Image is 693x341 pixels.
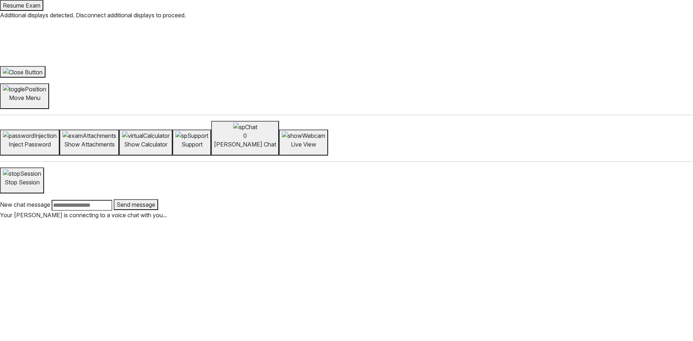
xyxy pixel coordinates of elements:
[233,123,257,131] img: spChat
[3,68,43,76] img: Close Button
[117,201,155,208] span: Send message
[114,199,158,210] button: Send message
[119,130,173,156] button: Show Calculator
[3,140,57,149] p: Inject Password
[3,169,41,178] img: stopSession
[214,131,276,140] div: 0
[62,131,116,140] img: examAttachments
[173,130,211,156] button: Support
[282,131,325,140] img: showWebcam
[60,130,119,156] button: Show Attachments
[175,140,208,149] p: Support
[3,131,57,140] img: passwordInjection
[282,140,325,149] p: Live View
[122,140,170,149] p: Show Calculator
[175,131,208,140] img: spSupport
[3,178,41,187] p: Stop Session
[62,140,116,149] p: Show Attachments
[211,121,279,156] button: spChat0[PERSON_NAME] Chat
[122,131,170,140] img: virtualCalculator
[3,85,46,93] img: togglePosition
[3,93,46,102] p: Move Menu
[279,130,328,156] button: Live View
[214,140,276,149] p: [PERSON_NAME] Chat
